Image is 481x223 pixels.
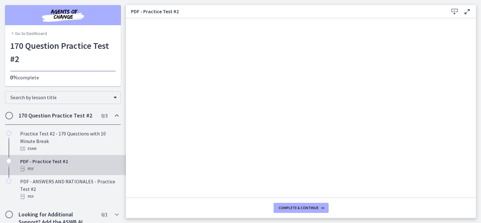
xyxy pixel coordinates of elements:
[10,39,116,66] h1: 170 Question Practice Test #2
[10,74,116,81] p: complete
[20,178,118,200] div: PDF - ANSWERS AND RATIONALES - Practice Test #2
[5,91,121,104] div: Search by lesson title
[279,205,319,210] span: Complete & continue
[10,94,110,100] span: Search by lesson title
[20,193,118,200] div: PDF
[10,74,18,81] span: 0%
[101,211,107,218] span: 0 / 1
[20,130,118,152] div: Practice Test #2 - 170 Questions with 10 Minute Break
[25,8,101,23] img: Agents of Change
[274,203,329,213] button: Complete & continue
[19,112,95,119] h2: 170 Question Practice Test #2
[20,157,118,173] div: PDF - Practice Test #2
[10,30,47,37] a: Go to Dashboard
[20,145,118,152] div: Exam
[101,112,107,119] span: 0 / 3
[20,165,118,173] div: PDF
[131,8,438,15] h3: PDF - Practice Test #2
